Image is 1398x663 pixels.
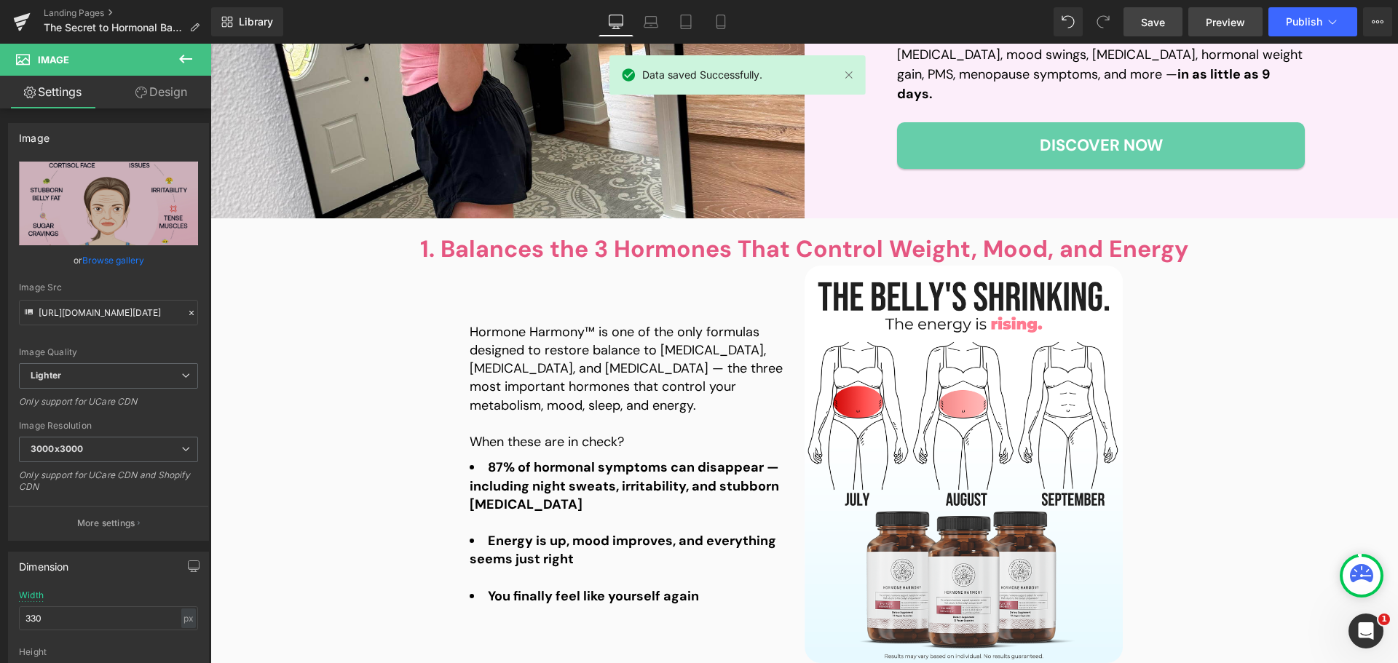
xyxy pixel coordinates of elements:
button: More [1363,7,1392,36]
span: The Secret to Hormonal Balance for Women [44,22,183,33]
div: or [19,253,198,268]
p: More settings [77,517,135,530]
button: Publish [1268,7,1357,36]
a: New Library [211,7,283,36]
strong: Energy is up, mood improves, and everything seems just right [259,488,566,524]
h2: 1. Balances the 3 Hormones That Control Weight, Mood, and Energy [157,189,1031,222]
b: Lighter [31,370,61,381]
p: Hormone Harmony™ is one of the only formulas designed to restore balance to [MEDICAL_DATA], [MEDI... [259,279,572,371]
p: When these are in check? [259,389,572,408]
span: Preview [1206,15,1245,30]
a: Preview [1188,7,1263,36]
b: 3000x3000 [31,443,83,454]
a: Desktop [599,7,633,36]
a: Landing Pages [44,7,211,19]
input: auto [19,606,198,630]
div: Dimension [19,552,69,573]
a: Laptop [633,7,668,36]
div: Image Quality [19,347,198,357]
span: Save [1141,15,1165,30]
div: px [181,608,196,628]
div: Image Src [19,282,198,293]
button: Redo [1089,7,1118,36]
span: Discover Now [829,89,952,115]
div: Height [19,647,198,657]
input: Link [19,300,198,325]
strong: 87% of hormonal symptoms can disappear — including night sweats, irritability, and stubborn [MEDI... [259,415,569,469]
span: Library [239,15,273,28]
div: Only support for UCare CDN [19,396,198,417]
a: Browse gallery [82,247,144,273]
div: Only support for UCare CDN and Shopify CDN [19,469,198,502]
button: More settings [9,506,208,540]
a: Design [108,76,214,108]
a: Tablet [668,7,703,36]
div: Image Resolution [19,421,198,431]
button: Undo [1054,7,1083,36]
div: Image [19,124,50,144]
a: Discover Now [687,79,1094,125]
div: Width [19,590,44,600]
strong: You finally feel like yourself again [277,544,489,561]
span: Publish [1286,16,1322,28]
span: Data saved Successfully. [642,67,762,83]
span: Image [38,54,69,65]
a: Mobile [703,7,738,36]
span: 1 [1378,614,1390,625]
iframe: Intercom live chat [1348,614,1383,648]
